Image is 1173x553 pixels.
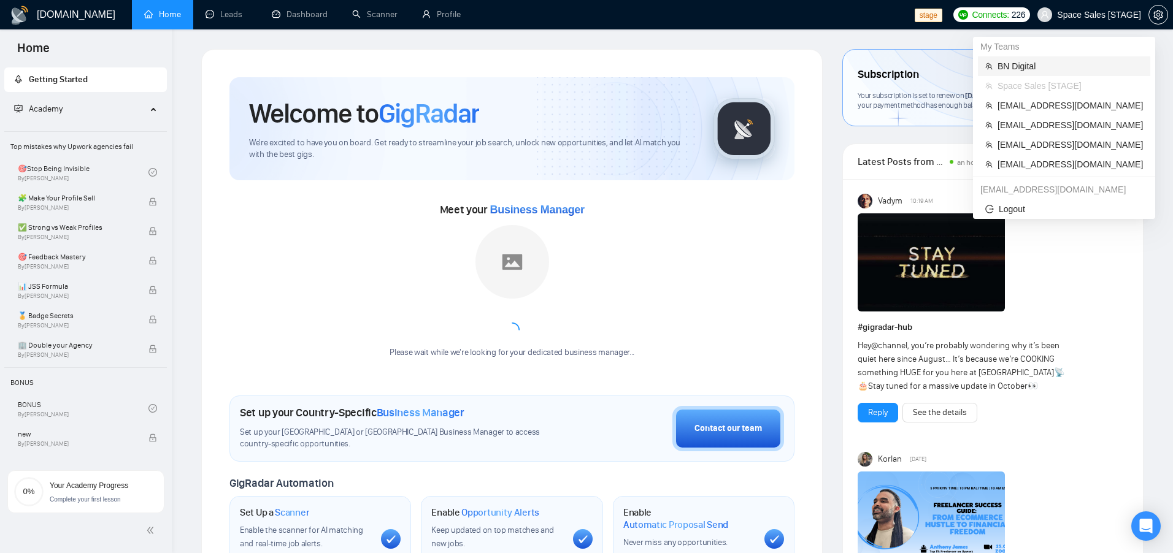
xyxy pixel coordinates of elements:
[6,370,166,395] span: BONUS
[144,9,181,20] a: homeHome
[148,168,157,177] span: check-circle
[985,161,993,168] span: team
[957,158,995,167] span: an hour ago
[505,322,520,337] span: loading
[1028,381,1038,391] span: 👀
[1148,5,1168,25] button: setting
[858,452,872,467] img: Korlan
[18,204,136,212] span: By [PERSON_NAME]
[18,395,148,422] a: BONUSBy[PERSON_NAME]
[694,422,762,435] div: Contact our team
[249,137,694,161] span: We're excited to have you on board. Get ready to streamline your job search, unlock new opportuni...
[623,519,728,531] span: Automatic Proposal Send
[998,158,1143,171] span: [EMAIL_ADDRESS][DOMAIN_NAME]
[148,404,157,413] span: check-circle
[1040,10,1049,19] span: user
[858,321,1128,334] h1: # gigradar-hub
[240,525,363,549] span: Enable the scanner for AI matching and real-time job alerts.
[902,403,977,422] button: See the details
[858,64,918,85] span: Subscription
[18,322,136,329] span: By [PERSON_NAME]
[965,91,986,100] span: [DATE]
[18,221,136,234] span: ✅ Strong vs Weak Profiles
[972,8,1009,21] span: Connects:
[18,280,136,292] span: 📊 JSS Formula
[18,310,136,322] span: 🏅 Badge Secrets
[10,6,29,25] img: logo
[18,251,136,263] span: 🎯 Feedback Mastery
[14,75,23,83] span: rocket
[490,204,585,216] span: Business Manager
[1148,10,1168,20] a: setting
[18,159,148,186] a: 🎯Stop Being InvisibleBy[PERSON_NAME]
[878,194,902,208] span: Vadym
[475,225,549,299] img: placeholder.png
[422,9,461,20] a: userProfile
[148,345,157,353] span: lock
[672,406,784,451] button: Contact our team
[985,82,993,90] span: team
[148,256,157,265] span: lock
[973,180,1155,199] div: adi.gunawan@gigradar.io
[240,406,464,419] h1: Set up your Country-Specific
[878,452,902,466] span: Korlan
[431,525,554,549] span: Keep updated on top matches and new jobs.
[858,91,1121,110] span: Your subscription is set to renew on . To keep things running smoothly, make sure your payment me...
[275,506,309,519] span: Scanner
[913,406,967,419] a: See the details
[985,205,994,213] span: logout
[973,37,1155,56] div: My Teams
[998,79,1143,93] span: Space Sales [STAGE]
[910,454,926,465] span: [DATE]
[377,406,464,419] span: Business Manager
[148,197,157,206] span: lock
[910,196,933,207] span: 10:19 AM
[985,121,993,129] span: team
[985,63,993,70] span: team
[18,263,136,270] span: By [PERSON_NAME]
[379,97,479,130] span: GigRadar
[858,403,898,422] button: Reply
[623,537,728,547] span: Never miss any opportunities.
[240,427,566,450] span: Set up your [GEOGRAPHIC_DATA] or [GEOGRAPHIC_DATA] Business Manager to access country-specific op...
[1054,367,1064,378] span: 📡
[50,481,128,490] span: Your Academy Progress
[858,213,1005,311] img: F09H58EC2UD-IMG_0773.jpg
[249,97,479,130] h1: Welcome to
[352,9,398,20] a: searchScanner
[18,292,136,300] span: By [PERSON_NAME]
[18,234,136,241] span: By [PERSON_NAME]
[461,506,539,519] span: Opportunity Alerts
[50,496,121,503] span: Complete your first lesson
[858,194,872,208] img: Vadym
[18,428,136,440] span: new
[382,347,642,359] div: Please wait while we're looking for your dedicated business manager...
[623,506,755,530] h1: Enable
[1131,511,1161,541] div: Open Intercom Messenger
[713,98,775,159] img: gigradar-logo.png
[146,524,158,536] span: double-left
[998,59,1143,73] span: BN Digital
[14,104,63,114] span: Academy
[998,118,1143,132] span: [EMAIL_ADDRESS][DOMAIN_NAME]
[29,104,63,114] span: Academy
[148,227,157,235] span: lock
[858,381,868,391] span: 🎂
[985,141,993,148] span: team
[858,154,946,169] span: Latest Posts from the GigRadar Community
[272,9,328,20] a: dashboardDashboard
[998,138,1143,151] span: [EMAIL_ADDRESS][DOMAIN_NAME]
[18,339,136,351] span: 🏢 Double your Agency
[14,487,44,495] span: 0%
[6,134,166,159] span: Top mistakes why Upwork agencies fail
[7,39,60,65] span: Home
[206,9,247,20] a: messageLeads
[868,406,888,419] a: Reply
[229,476,333,490] span: GigRadar Automation
[4,126,167,451] li: Academy Homepage
[240,506,309,519] h1: Set Up a
[985,202,1143,216] span: Logout
[1012,8,1025,21] span: 226
[148,286,157,294] span: lock
[29,74,88,85] span: Getting Started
